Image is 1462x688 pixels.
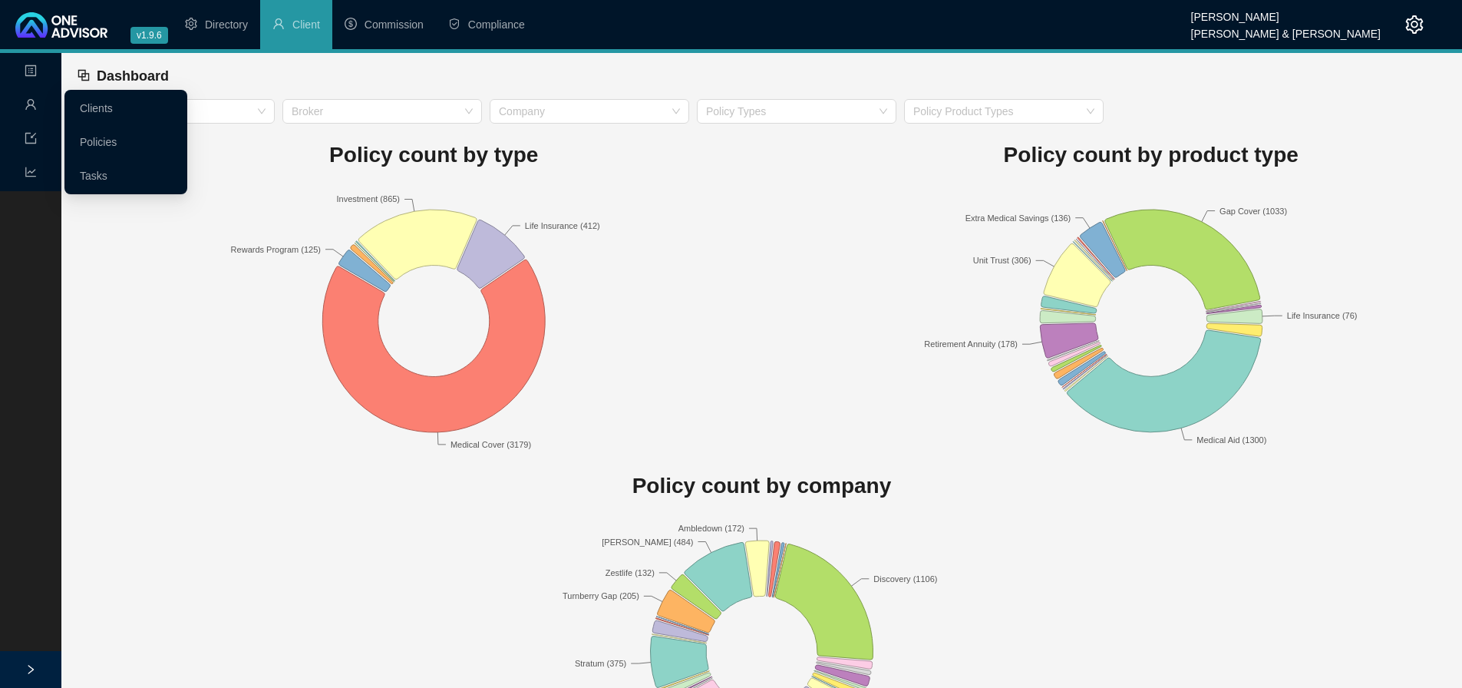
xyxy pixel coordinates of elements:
span: dollar [345,18,357,30]
text: Ambledown (172) [678,524,744,533]
text: Medical Aid (1300) [1196,435,1266,445]
text: Life Insurance (76) [1287,311,1358,320]
text: Retirement Annuity (178) [924,339,1018,349]
h1: Policy count by type [75,138,793,172]
a: Policies [80,136,117,148]
text: [PERSON_NAME] (484) [602,537,693,547]
span: setting [1405,15,1424,34]
text: Investment (865) [336,194,400,203]
text: Extra Medical Savings (136) [965,213,1071,222]
div: [PERSON_NAME] & [PERSON_NAME] [1191,21,1381,38]
text: Rewards Program (125) [231,244,321,253]
span: Directory [205,18,248,31]
span: import [25,125,37,156]
text: Discovery (1106) [873,574,937,584]
text: Gap Cover (1033) [1219,206,1287,215]
a: Tasks [80,170,107,182]
text: Unit Trust (306) [972,256,1031,265]
h1: Policy count by company [75,469,1448,503]
span: setting [185,18,197,30]
span: right [25,664,36,675]
text: Medical Cover (3179) [450,439,531,448]
a: Clients [80,102,113,114]
span: block [77,68,91,82]
span: Commission [365,18,424,31]
span: Compliance [468,18,525,31]
span: safety [448,18,460,30]
span: Client [292,18,320,31]
span: Dashboard [97,68,169,84]
div: [PERSON_NAME] [1191,4,1381,21]
img: 2df55531c6924b55f21c4cf5d4484680-logo-light.svg [15,12,107,38]
text: Stratum (375) [575,659,626,668]
text: Turnberry Gap (205) [563,591,639,600]
span: user [272,18,285,30]
text: Life Insurance (412) [525,220,600,230]
span: line-chart [25,159,37,190]
span: profile [25,58,37,88]
text: Zestlife (132) [606,568,655,577]
span: user [25,91,37,122]
span: v1.9.6 [130,27,168,44]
